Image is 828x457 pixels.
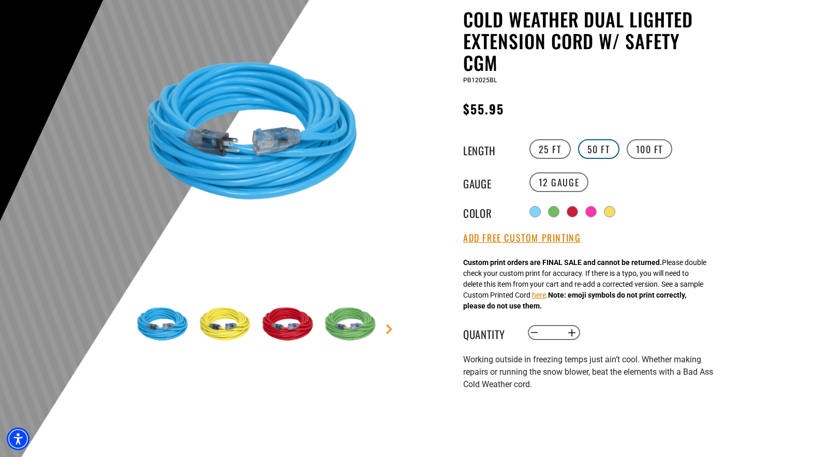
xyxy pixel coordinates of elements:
[259,295,319,355] img: Red
[134,10,383,260] img: Light Blue
[532,290,546,301] button: here
[578,139,619,159] label: 50 FT
[384,324,394,334] a: Next
[463,99,504,118] span: $55.95
[463,258,662,267] strong: Custom print orders are FINAL SALE and cannot be returned.
[322,295,382,355] img: Green
[7,427,29,450] div: Accessibility Menu
[463,326,515,340] label: Quantity
[463,291,686,310] strong: Note: emoji symbols do not print correctly, please do not use them.
[463,142,515,156] legend: Length
[463,205,515,218] legend: Color
[627,139,673,159] label: 100 FT
[529,139,571,159] label: 25 FT
[463,232,581,244] button: Add Free Custom Printing
[134,295,194,355] img: Light Blue
[463,175,515,189] legend: Gauge
[463,8,717,73] h1: Cold Weather Dual Lighted Extension Cord w/ Safety CGM
[197,295,257,355] img: Yellow
[463,77,497,84] span: PB12025BL
[463,355,713,389] span: Working outside in freezing temps just ain’t cool. Whether making repairs or running the snow blo...
[529,172,589,192] label: 12 Gauge
[463,257,706,312] div: Please double check your custom print for accuracy. If there is a typo, you will need to delete t...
